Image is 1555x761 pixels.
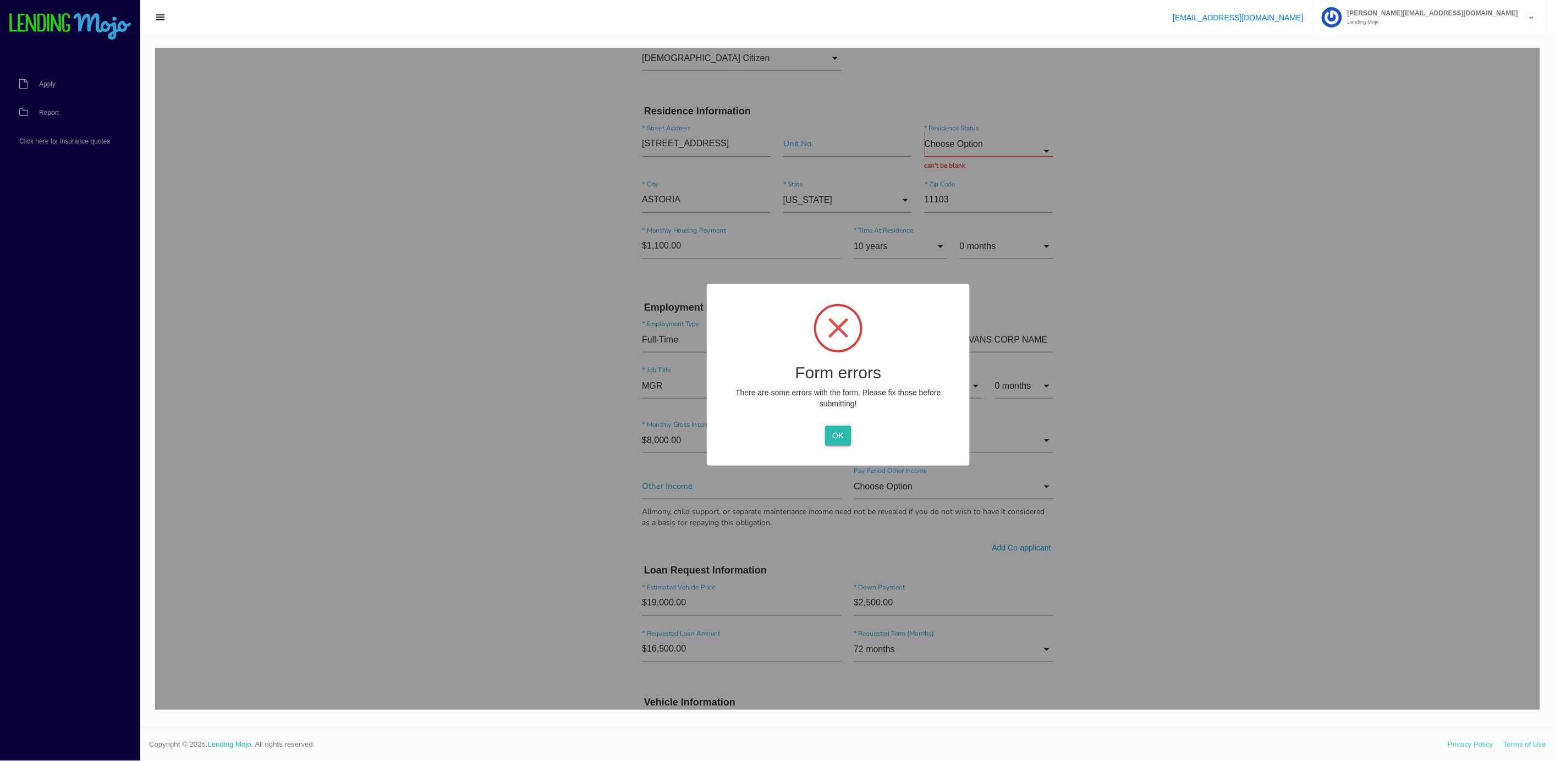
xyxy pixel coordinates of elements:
a: Terms of Use [1503,740,1546,748]
a: [EMAIL_ADDRESS][DOMAIN_NAME] [1173,13,1304,22]
p: There are some errors with the form. Please fix those before submitting! [561,339,805,361]
a: Lending Mojo [208,740,251,748]
span: Apply [39,81,56,87]
button: OK [670,378,696,398]
a: Privacy Policy [1448,740,1493,748]
span: Report [39,109,59,116]
h2: Form errors [561,316,805,334]
span: Copyright © 2025. . All rights reserved. [149,739,1448,750]
img: Profile image [1322,7,1342,27]
img: logo-small.png [8,13,132,41]
small: Lending Mojo [1342,19,1518,25]
span: [PERSON_NAME][EMAIL_ADDRESS][DOMAIN_NAME] [1342,10,1518,16]
span: Click here for insurance quotes [19,138,110,145]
